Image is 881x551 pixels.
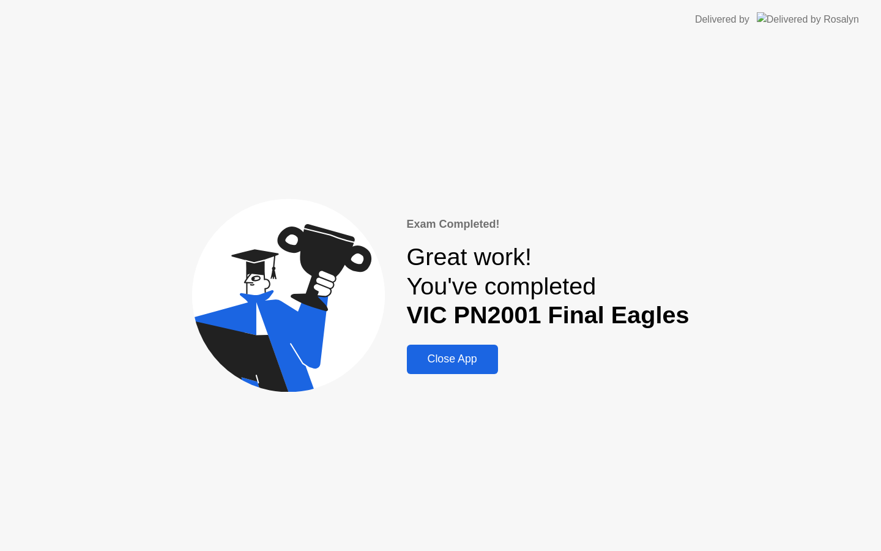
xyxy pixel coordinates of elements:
div: Close App [411,353,494,365]
div: Great work! You've completed [407,242,690,330]
button: Close App [407,345,498,374]
div: Delivered by [695,12,749,27]
b: VIC PN2001 Final Eagles [407,301,690,328]
div: Exam Completed! [407,216,690,233]
img: Delivered by Rosalyn [757,12,859,26]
